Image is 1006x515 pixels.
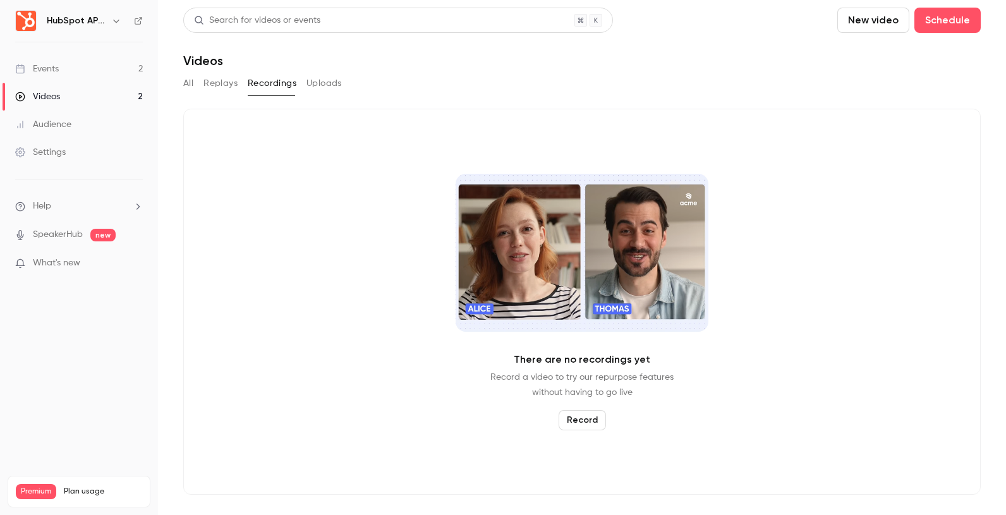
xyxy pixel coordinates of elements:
[514,352,650,367] p: There are no recordings yet
[490,370,674,400] p: Record a video to try our repurpose features without having to go live
[15,146,66,159] div: Settings
[47,15,106,27] h6: HubSpot APAC
[33,228,83,241] a: SpeakerHub
[33,200,51,213] span: Help
[183,8,981,507] section: Videos
[306,73,342,94] button: Uploads
[15,90,60,103] div: Videos
[15,63,59,75] div: Events
[90,229,116,241] span: new
[183,73,193,94] button: All
[15,200,143,213] li: help-dropdown-opener
[837,8,909,33] button: New video
[183,53,223,68] h1: Videos
[33,257,80,270] span: What's new
[64,487,142,497] span: Plan usage
[15,118,71,131] div: Audience
[203,73,238,94] button: Replays
[16,11,36,31] img: HubSpot APAC
[194,14,320,27] div: Search for videos or events
[914,8,981,33] button: Schedule
[16,484,56,499] span: Premium
[248,73,296,94] button: Recordings
[128,258,143,269] iframe: Noticeable Trigger
[559,410,606,430] button: Record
